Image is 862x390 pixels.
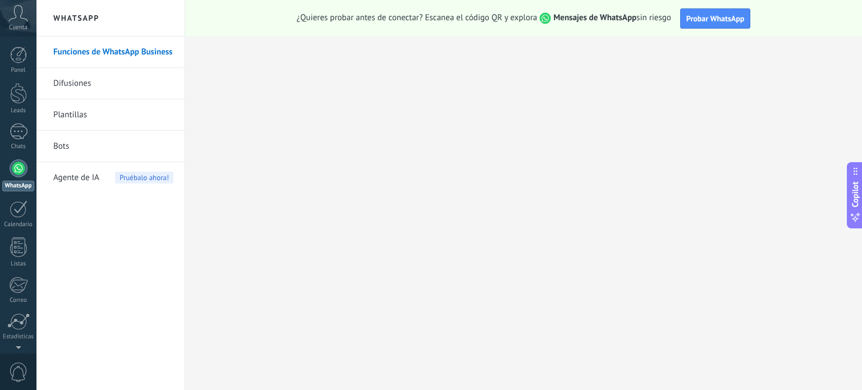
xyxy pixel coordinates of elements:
[36,99,185,131] li: Plantillas
[2,260,35,268] div: Listas
[36,131,185,162] li: Bots
[2,181,34,191] div: WhatsApp
[53,36,173,68] a: Funciones de WhatsApp Business
[53,99,173,131] a: Plantillas
[297,12,671,24] span: ¿Quieres probar antes de conectar? Escanea el código QR y explora sin riesgo
[2,333,35,341] div: Estadísticas
[53,68,173,99] a: Difusiones
[680,8,751,29] button: Probar WhatsApp
[36,162,185,193] li: Agente de IA
[2,67,35,74] div: Panel
[9,24,27,31] span: Cuenta
[2,297,35,304] div: Correo
[686,13,745,24] span: Probar WhatsApp
[2,143,35,150] div: Chats
[2,221,35,228] div: Calendario
[36,68,185,99] li: Difusiones
[553,12,636,23] strong: Mensajes de WhatsApp
[115,172,173,183] span: Pruébalo ahora!
[850,181,861,207] span: Copilot
[53,162,173,194] a: Agente de IAPruébalo ahora!
[53,131,173,162] a: Bots
[2,107,35,114] div: Leads
[53,162,99,194] span: Agente de IA
[36,36,185,68] li: Funciones de WhatsApp Business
